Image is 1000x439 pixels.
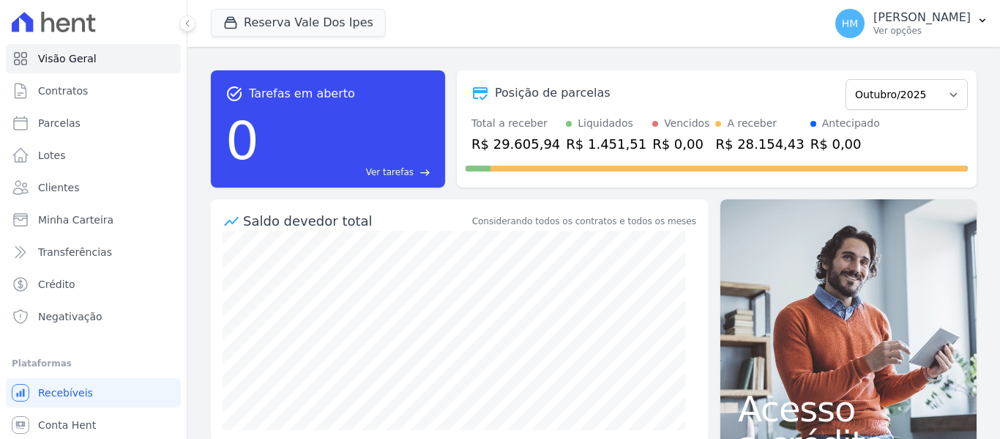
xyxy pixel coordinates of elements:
[6,205,181,235] a: Minha Carteira
[38,385,93,400] span: Recebíveis
[664,116,709,131] div: Vencidos
[6,270,181,299] a: Crédito
[243,211,469,231] div: Saldo devedor total
[873,25,971,37] p: Ver opções
[6,141,181,170] a: Lotes
[366,166,414,179] span: Ver tarefas
[225,85,243,103] span: task_alt
[38,309,102,324] span: Negativação
[38,418,96,432] span: Conta Hent
[471,116,560,131] div: Total a receber
[225,103,259,179] div: 0
[38,213,113,227] span: Minha Carteira
[12,355,175,372] div: Plataformas
[6,302,181,331] a: Negativação
[495,84,611,102] div: Posição de parcelas
[6,237,181,267] a: Transferências
[652,134,709,154] div: R$ 0,00
[265,166,430,179] a: Ver tarefas east
[38,180,79,195] span: Clientes
[38,84,88,98] span: Contratos
[824,3,1000,44] button: HM [PERSON_NAME] Ver opções
[738,391,959,427] span: Acesso
[211,9,386,37] button: Reserva Vale Dos Ipes
[6,378,181,407] a: Recebíveis
[6,173,181,202] a: Clientes
[715,134,804,154] div: R$ 28.154,43
[38,148,66,163] span: Lotes
[249,85,355,103] span: Tarefas em aberto
[471,134,560,154] div: R$ 29.605,94
[6,76,181,106] a: Contratos
[38,116,81,130] span: Parcelas
[6,44,181,73] a: Visão Geral
[810,134,880,154] div: R$ 0,00
[38,51,97,66] span: Visão Geral
[38,245,112,259] span: Transferências
[566,134,646,154] div: R$ 1.451,51
[38,277,75,292] span: Crédito
[578,116,633,131] div: Liquidados
[873,10,971,25] p: [PERSON_NAME]
[727,116,777,131] div: A receber
[822,116,880,131] div: Antecipado
[472,215,696,228] div: Considerando todos os contratos e todos os meses
[6,108,181,138] a: Parcelas
[419,167,430,178] span: east
[842,18,859,29] span: HM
